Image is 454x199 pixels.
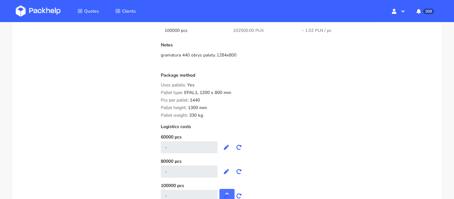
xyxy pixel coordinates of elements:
span: Pallet type: [161,90,183,96]
span: 309 [423,9,434,14]
span: Pallet height: [161,105,187,111]
td: 100000 pcs [161,23,229,38]
p: Notes [161,43,434,48]
div: - [161,141,218,153]
div: gramatura 440 obrys palety 1284x800 [161,52,434,58]
button: Recalculate [233,166,245,177]
a: Quotes [70,5,107,17]
span: ~ 1.02 PLN / pc [301,27,331,34]
a: Clients [108,5,143,17]
span: Quotes [84,8,99,14]
label: 80000 pcs [161,158,182,164]
span: EPAL1, 1200 x 800 mm [184,90,231,100]
span: Pcs per pallet: [161,97,189,103]
button: Edit [220,166,233,177]
label: 60000 pcs [161,134,182,140]
span: 102500.00 PLN [233,27,264,34]
img: Dashboard [16,5,61,17]
span: Pallet weight: [161,112,188,118]
div: Package method [161,73,434,83]
span: 1440 [190,97,200,108]
span: Uses pallets: [161,82,186,88]
span: Yes [187,82,195,93]
button: Recalculate [233,142,245,153]
div: Logistics costs [161,124,434,134]
label: 100000 pcs [161,183,184,189]
button: Edit [220,142,233,153]
span: 330 kg [189,112,203,123]
button: 309 [411,5,438,17]
div: - [161,166,218,178]
span: 1300 mm [188,105,207,115]
span: Clients [122,8,136,14]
